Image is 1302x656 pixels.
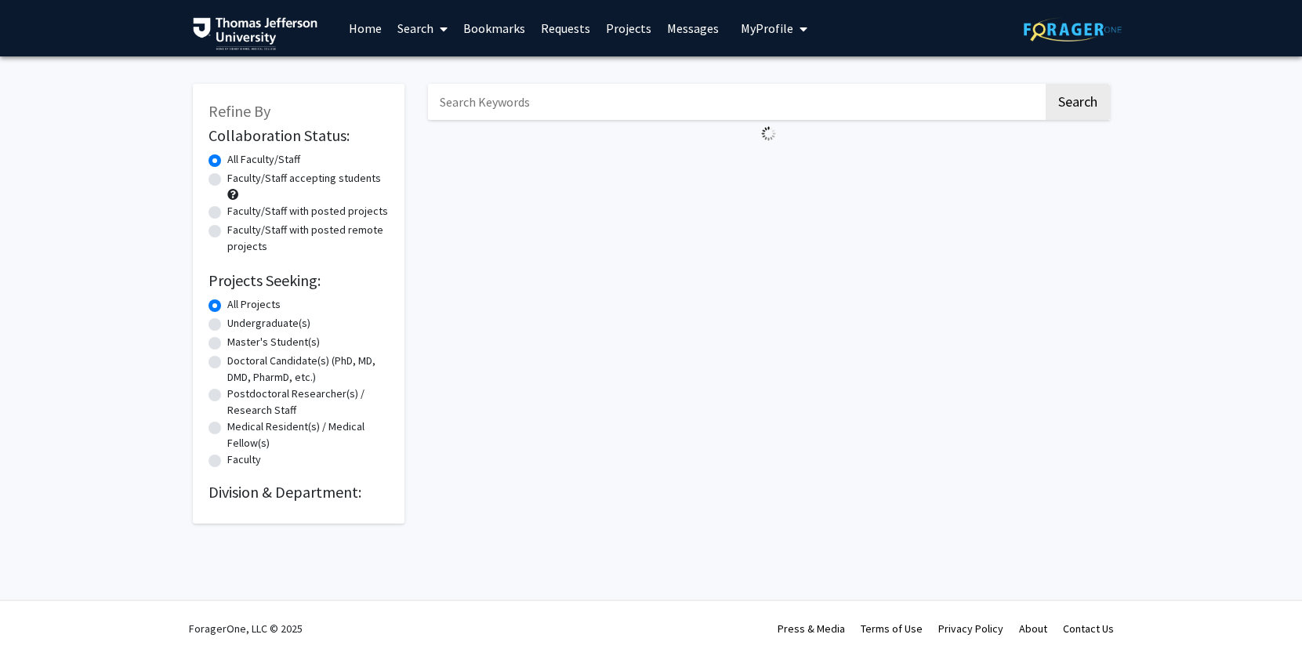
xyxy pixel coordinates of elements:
img: Loading [755,120,782,147]
input: Search Keywords [428,84,1043,120]
label: All Faculty/Staff [227,151,300,168]
label: Faculty/Staff with posted remote projects [227,222,389,255]
label: Doctoral Candidate(s) (PhD, MD, DMD, PharmD, etc.) [227,353,389,386]
label: Faculty/Staff with posted projects [227,203,388,219]
a: Bookmarks [455,1,533,56]
a: Contact Us [1063,622,1114,636]
a: Home [341,1,390,56]
a: Search [390,1,455,56]
h2: Collaboration Status: [209,126,389,145]
a: Terms of Use [861,622,923,636]
nav: Page navigation [428,147,1110,183]
a: Press & Media [778,622,845,636]
label: Medical Resident(s) / Medical Fellow(s) [227,419,389,451]
span: Refine By [209,101,270,121]
img: Thomas Jefferson University Logo [193,17,318,50]
label: Faculty/Staff accepting students [227,170,381,187]
span: My Profile [741,20,793,36]
label: Postdoctoral Researcher(s) / Research Staff [227,386,389,419]
div: ForagerOne, LLC © 2025 [189,601,303,656]
h2: Division & Department: [209,483,389,502]
label: Undergraduate(s) [227,315,310,332]
label: Faculty [227,451,261,468]
iframe: Chat [12,585,67,644]
a: Messages [659,1,727,56]
a: Requests [533,1,598,56]
button: Search [1046,84,1110,120]
a: Projects [598,1,659,56]
img: ForagerOne Logo [1024,17,1122,42]
a: Privacy Policy [938,622,1003,636]
label: All Projects [227,296,281,313]
label: Master's Student(s) [227,334,320,350]
h2: Projects Seeking: [209,271,389,290]
a: About [1019,622,1047,636]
